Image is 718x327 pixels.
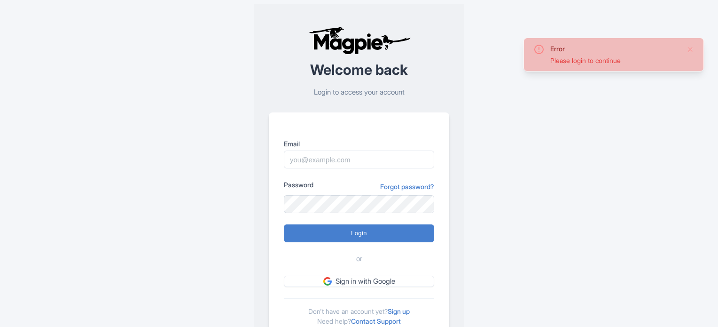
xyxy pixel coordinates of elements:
p: Login to access your account [269,87,449,98]
a: Contact Support [351,317,401,325]
span: or [356,254,362,264]
input: Login [284,224,434,242]
a: Sign up [388,307,410,315]
div: Please login to continue [550,56,679,65]
div: Don't have an account yet? Need help? [284,298,434,326]
a: Forgot password? [380,182,434,191]
img: logo-ab69f6fb50320c5b225c76a69d11143b.png [306,26,412,55]
button: Close [687,44,694,55]
h2: Welcome back [269,62,449,78]
input: you@example.com [284,151,434,168]
label: Email [284,139,434,149]
img: google.svg [323,277,332,286]
div: Error [550,44,679,54]
label: Password [284,180,313,190]
a: Sign in with Google [284,276,434,287]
